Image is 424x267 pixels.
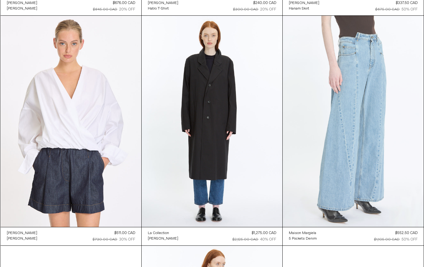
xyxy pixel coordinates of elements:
[93,237,117,242] div: $730.00 CAD
[7,230,37,236] a: [PERSON_NAME]
[148,1,178,6] div: [PERSON_NAME]
[402,237,418,242] div: 50% OFF
[7,0,37,6] a: [PERSON_NAME]
[289,230,317,236] a: Maison Margiela
[252,230,276,236] div: $1,275.00 CAD
[260,7,276,12] div: 20% OFF
[148,236,178,241] a: [PERSON_NAME]
[233,7,258,12] div: $300.00 CAD
[119,7,135,12] div: 20% OFF
[148,6,169,11] div: Hatro T-Shirt
[402,7,418,12] div: 50% OFF
[289,1,319,6] div: [PERSON_NAME]
[148,230,178,236] a: La Collection
[148,6,178,11] a: Hatro T-Shirt
[1,16,141,227] img: Dries Van Noten Camiel Shirt in white
[114,230,135,236] div: $511.00 CAD
[395,230,418,236] div: $552.50 CAD
[374,237,400,242] div: $1,105.00 CAD
[7,236,37,241] a: [PERSON_NAME]
[142,16,282,227] img: La Collection Ezra Coat
[289,6,309,11] div: Hanam Skirt
[253,0,276,6] div: $240.00 CAD
[119,237,135,242] div: 30% OFF
[113,0,135,6] div: $676.00 CAD
[260,237,276,242] div: 40% OFF
[7,1,37,6] div: [PERSON_NAME]
[232,237,258,242] div: $2,125.00 CAD
[148,231,169,236] div: La Collection
[289,236,317,241] a: 5 Pockets Denim
[289,6,319,11] a: Hanam Skirt
[93,7,117,12] div: $845.00 CAD
[7,6,37,11] a: [PERSON_NAME]
[148,0,178,6] a: [PERSON_NAME]
[396,0,418,6] div: $337.50 CAD
[289,0,319,6] a: [PERSON_NAME]
[375,7,400,12] div: $675.00 CAD
[283,16,423,227] img: 5 Pockets Denim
